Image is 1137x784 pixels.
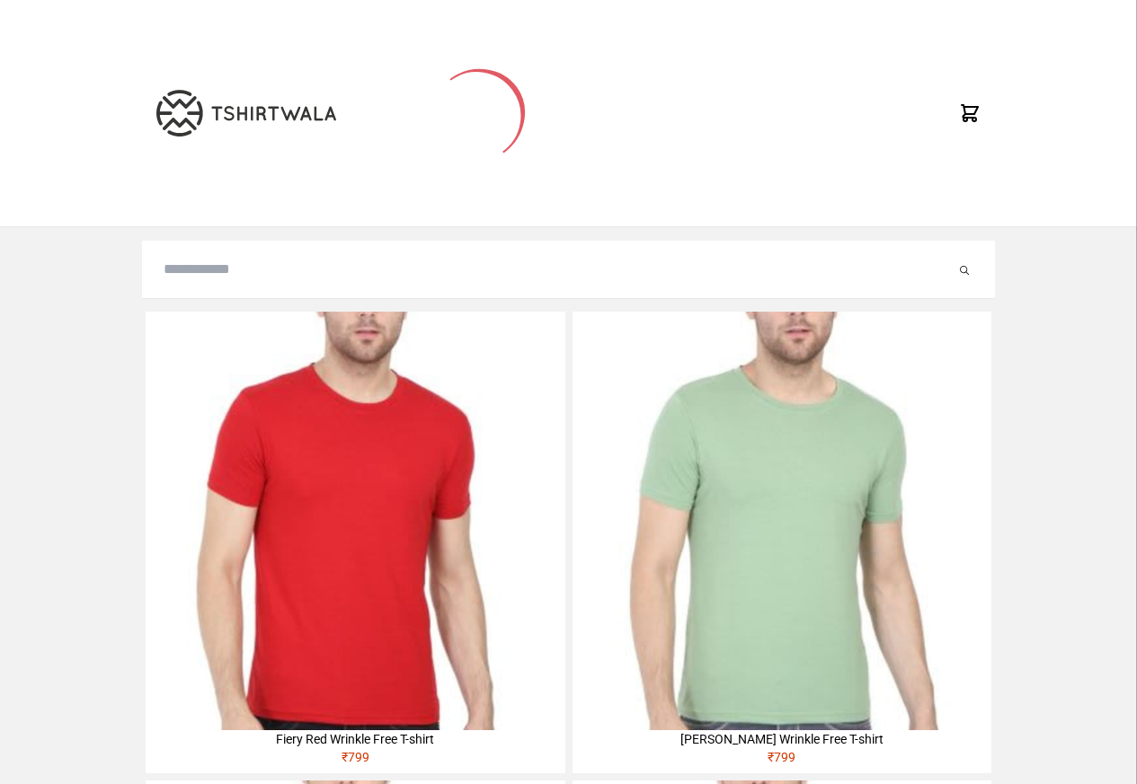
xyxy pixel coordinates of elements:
[146,312,564,730] img: 4M6A2225-320x320.jpg
[146,748,564,773] div: ₹ 799
[955,259,973,280] button: Submit your search query.
[146,312,564,773] a: Fiery Red Wrinkle Free T-shirt₹799
[573,748,991,773] div: ₹ 799
[156,90,336,137] img: TW-LOGO-400-104.png
[573,312,991,730] img: 4M6A2211-320x320.jpg
[573,730,991,748] div: [PERSON_NAME] Wrinkle Free T-shirt
[573,312,991,773] a: [PERSON_NAME] Wrinkle Free T-shirt₹799
[146,730,564,748] div: Fiery Red Wrinkle Free T-shirt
